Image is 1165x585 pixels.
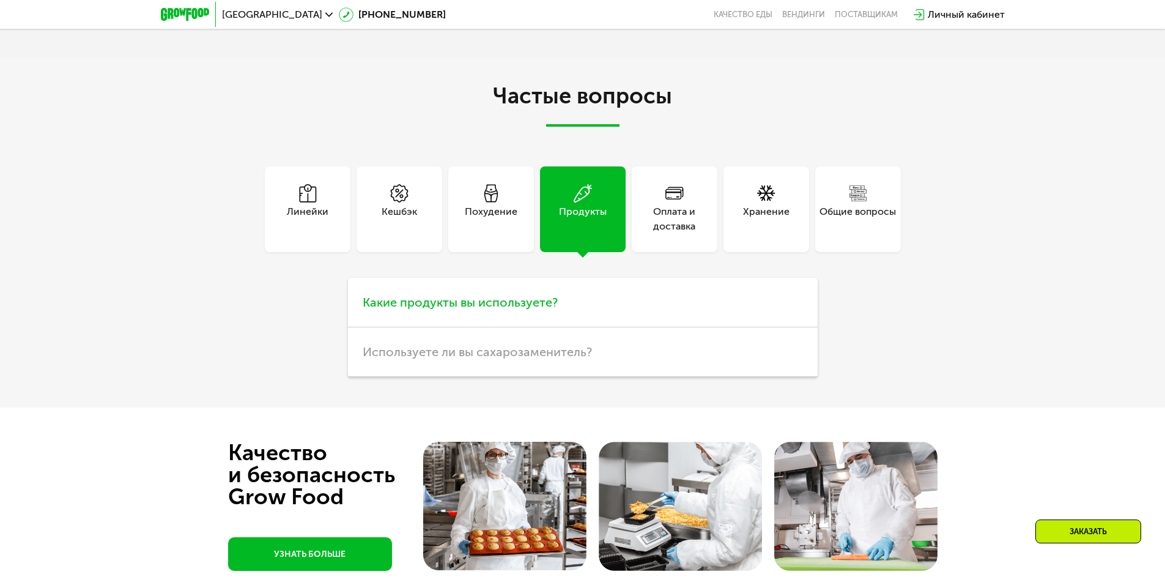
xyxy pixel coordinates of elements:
div: Похудение [465,204,517,234]
a: Вендинги [782,10,825,20]
span: Используете ли вы сахарозаменитель? [363,345,592,359]
div: Хранение [743,204,790,234]
div: поставщикам [835,10,898,20]
div: Продукты [559,204,607,234]
a: [PHONE_NUMBER] [339,7,446,22]
a: Качество еды [714,10,772,20]
div: Качество и безопасность Grow Food [228,442,440,508]
div: Оплата и доставка [632,204,717,234]
div: Кешбэк [382,204,417,234]
span: Какие продукты вы используете? [363,295,558,310]
div: Общие вопросы [819,204,896,234]
span: [GEOGRAPHIC_DATA] [222,10,322,20]
a: УЗНАТЬ БОЛЬШЕ [228,537,392,571]
div: Линейки [287,204,328,234]
h2: Частые вопросы [240,84,925,127]
div: Заказать [1035,520,1141,543]
div: Личный кабинет [928,7,1005,22]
